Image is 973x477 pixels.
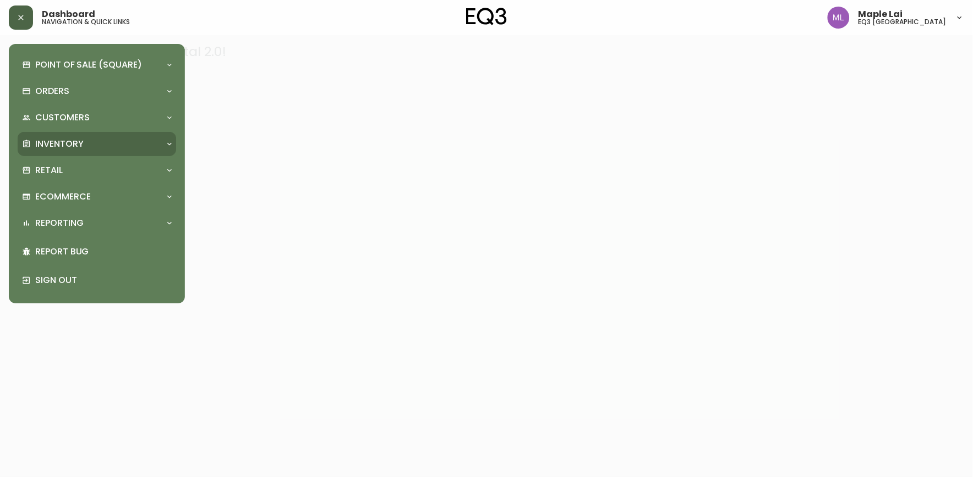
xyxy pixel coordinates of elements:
[35,112,90,124] p: Customers
[42,19,130,25] h5: navigation & quick links
[18,79,176,103] div: Orders
[18,266,176,295] div: Sign Out
[828,7,850,29] img: 61e28cffcf8cc9f4e300d877dd684943
[18,237,176,266] div: Report Bug
[466,8,507,25] img: logo
[18,158,176,182] div: Retail
[35,274,172,286] p: Sign Out
[42,10,95,19] span: Dashboard
[35,138,84,150] p: Inventory
[18,185,176,209] div: Ecommerce
[35,191,91,203] p: Ecommerce
[859,10,903,19] span: Maple Lai
[18,106,176,130] div: Customers
[35,246,172,258] p: Report Bug
[18,211,176,235] div: Reporting
[35,59,142,71] p: Point of Sale (Square)
[35,217,84,229] p: Reporting
[35,85,69,97] p: Orders
[859,19,947,25] h5: eq3 [GEOGRAPHIC_DATA]
[35,164,63,176] p: Retail
[18,132,176,156] div: Inventory
[18,53,176,77] div: Point of Sale (Square)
